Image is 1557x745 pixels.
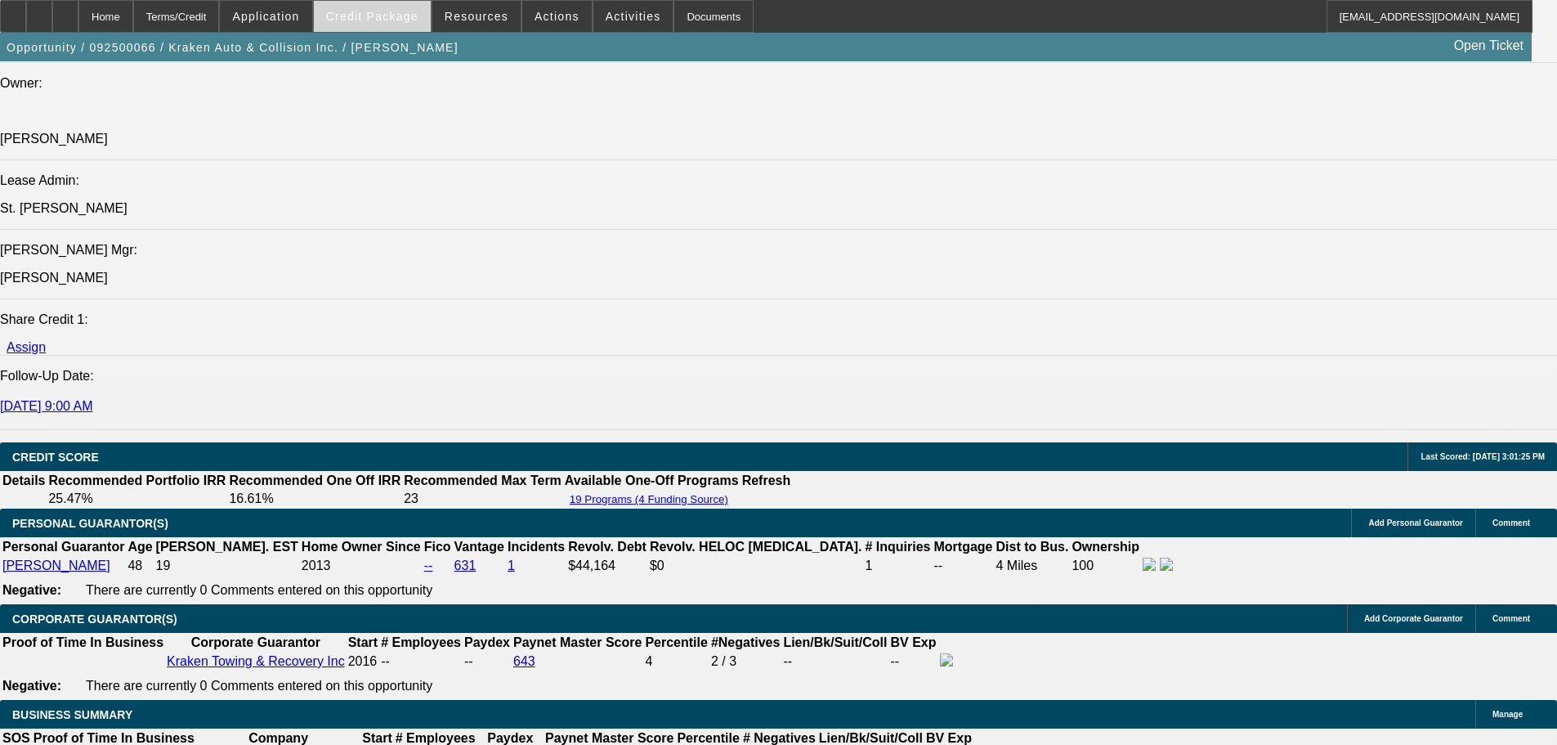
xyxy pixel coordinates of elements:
span: Comment [1492,614,1530,623]
button: Credit Package [314,1,431,32]
b: Revolv. HELOC [MEDICAL_DATA]. [650,540,862,554]
b: Fico [424,540,451,554]
b: Percentile [677,731,739,745]
a: Assign [7,340,46,354]
td: 23 [403,491,562,507]
td: 2016 [347,653,378,671]
b: # Negatives [743,731,816,745]
td: 1 [864,557,931,575]
span: Add Corporate Guarantor [1364,614,1463,623]
span: Credit Package [326,10,418,23]
span: Application [232,10,299,23]
b: Lien/Bk/Suit/Coll [819,731,923,745]
b: Negative: [2,583,61,597]
b: Age [128,540,152,554]
b: Revolv. Debt [568,540,647,554]
a: Kraken Towing & Recovery Inc [167,654,345,668]
b: Paynet Master Score [513,635,642,649]
span: Opportunity / 092500066 / Kraken Auto & Collision Inc. / [PERSON_NAME] [7,41,459,54]
td: $44,164 [567,557,647,575]
b: Start [362,731,391,745]
td: -- [890,653,937,671]
button: Resources [432,1,521,32]
b: Vantage [454,540,504,554]
td: -- [933,557,994,575]
td: 16.61% [228,491,401,507]
a: Open Ticket [1447,32,1530,60]
button: Application [220,1,311,32]
b: Paynet Master Score [545,731,673,745]
div: 2 / 3 [711,654,781,669]
th: Recommended Max Term [403,473,562,489]
a: 631 [454,559,476,572]
span: BUSINESS SUMMARY [12,708,132,721]
b: Personal Guarantor [2,540,124,554]
span: CREDIT SCORE [12,451,99,464]
span: Activities [606,10,661,23]
td: 48 [127,557,153,575]
b: Mortgage [934,540,993,554]
a: 1 [508,559,515,572]
b: Lien/Bk/Suit/Coll [783,635,887,649]
th: Available One-Off Programs [564,473,740,489]
b: # Inquiries [865,540,930,554]
td: $0 [649,557,863,575]
b: BV Exp [891,635,937,649]
th: Recommended Portfolio IRR [47,473,226,489]
span: Add Personal Guarantor [1368,518,1463,527]
b: Corporate Guarantor [191,635,320,649]
b: Incidents [508,540,565,554]
span: 2013 [302,559,331,572]
b: Percentile [645,635,707,649]
td: -- [463,653,511,671]
b: Paydex [464,635,510,649]
img: facebook-icon.png [1143,558,1156,571]
b: Ownership [1072,540,1139,554]
th: Details [2,473,46,489]
span: CORPORATE GUARANTOR(S) [12,613,177,626]
button: Actions [522,1,592,32]
td: -- [380,653,462,671]
b: Dist to Bus. [996,540,1069,554]
th: Recommended One Off IRR [228,473,401,489]
button: 19 Programs (4 Funding Source) [565,492,733,506]
td: 25.47% [47,491,226,507]
a: [PERSON_NAME] [2,559,110,572]
th: Refresh [741,473,792,489]
b: BV Exp [926,731,972,745]
button: Activities [593,1,673,32]
img: facebook-icon.png [940,653,953,666]
span: Last Scored: [DATE] 3:01:25 PM [1421,452,1545,461]
td: 19 [155,557,299,575]
a: -- [424,559,433,572]
td: -- [782,653,888,671]
a: 643 [513,654,535,668]
td: 4 Miles [995,557,1070,575]
img: linkedin-icon.png [1160,558,1173,571]
b: Start [348,635,378,649]
span: Actions [535,10,579,23]
th: Proof of Time In Business [2,635,164,651]
b: Company [248,731,308,745]
span: There are currently 0 Comments entered on this opportunity [86,679,432,693]
b: Paydex [487,731,533,745]
span: PERSONAL GUARANTOR(S) [12,517,168,530]
span: Resources [445,10,508,23]
b: [PERSON_NAME]. EST [156,540,298,554]
b: Negative: [2,679,61,693]
span: Manage [1492,710,1523,719]
b: # Employees [396,731,476,745]
td: 100 [1071,557,1140,575]
span: Comment [1492,518,1530,527]
div: 4 [645,654,707,669]
span: There are currently 0 Comments entered on this opportunity [86,583,432,597]
b: Home Owner Since [302,540,421,554]
b: #Negatives [711,635,781,649]
b: # Employees [381,635,461,649]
